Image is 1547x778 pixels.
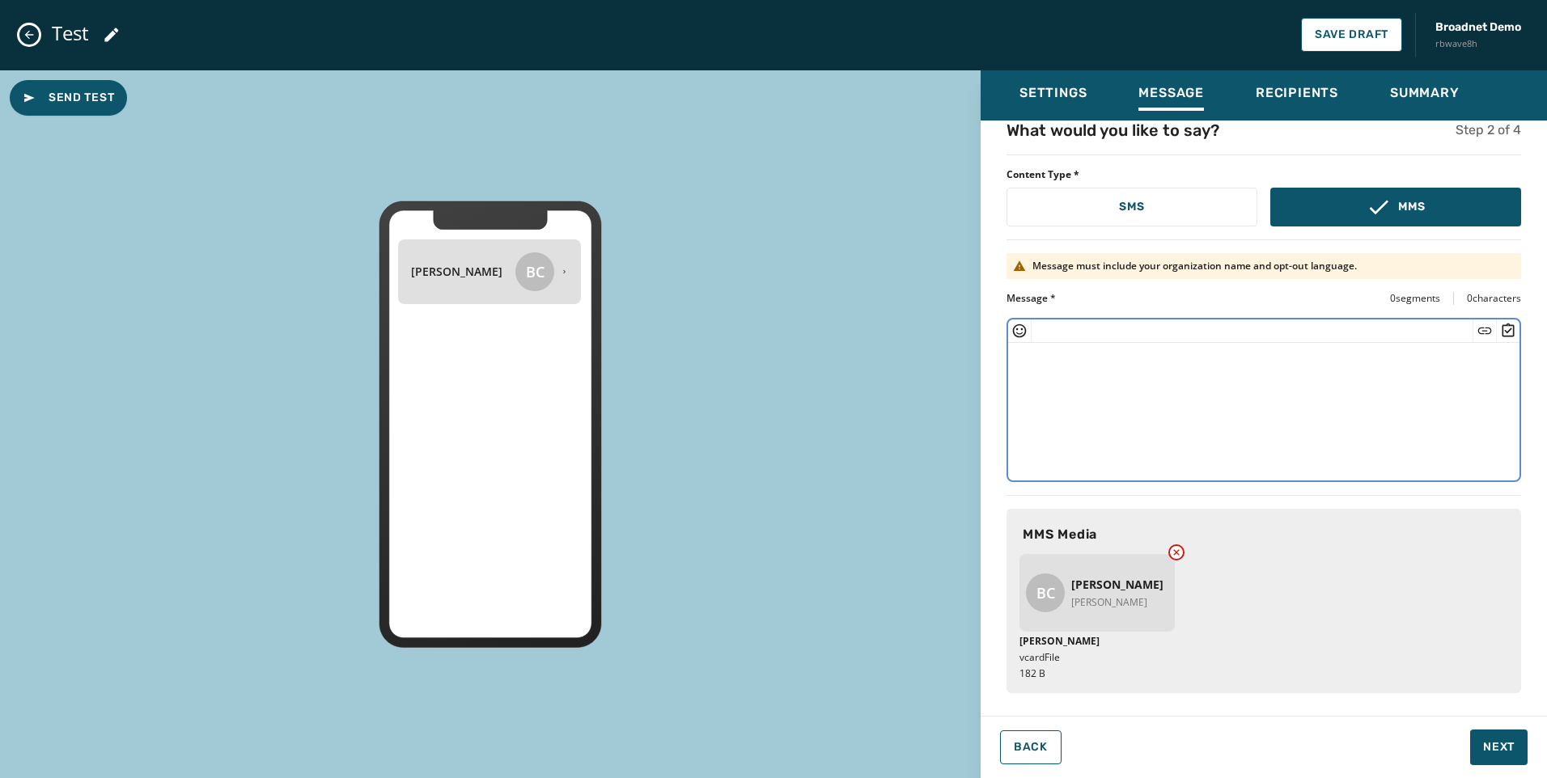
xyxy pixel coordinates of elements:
p: Message must include your organization name and opt-out language. [1032,260,1357,273]
span: Recipients [1256,85,1338,101]
button: Settings [1007,77,1100,114]
p: 182 B [1019,667,1175,680]
button: Recipients [1243,77,1351,114]
p: [PERSON_NAME] [1071,596,1168,609]
span: vcard File [1019,651,1060,664]
button: MMS [1270,188,1521,226]
h5: Step 2 of 4 [1456,121,1521,140]
button: Next [1470,729,1528,765]
button: Remove file [1168,544,1185,560]
button: Back [1000,730,1062,764]
span: Broadnet Demo [1435,19,1521,36]
button: Insert Short Link [1477,323,1493,339]
button: Insert Survey [1500,323,1516,339]
span: rbwave8h [1435,37,1521,51]
span: Content Type * [1007,168,1521,181]
p: [PERSON_NAME] [1019,635,1175,648]
span: BC [526,260,545,283]
span: 0 characters [1467,292,1521,305]
span: 0 segments [1390,292,1440,305]
p: MMS [1398,199,1425,215]
button: SMS [1007,188,1257,226]
span: BC [1036,581,1055,604]
button: Message [1125,77,1217,114]
label: Message * [1007,292,1056,305]
h4: What would you like to say? [1007,119,1219,142]
h4: [PERSON_NAME] [1071,577,1168,593]
span: Summary [1390,85,1460,101]
span: Save Draft [1315,28,1388,41]
button: Insert Emoji [1011,323,1028,339]
span: Next [1483,739,1515,755]
button: Summary [1377,77,1473,114]
button: Save Draft [1301,18,1402,52]
h4: [PERSON_NAME] [411,264,502,280]
p: SMS [1119,199,1144,215]
span: Back [1014,741,1048,754]
p: MMS Media [1023,525,1097,544]
span: Settings [1019,85,1087,101]
span: Message [1138,85,1204,101]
